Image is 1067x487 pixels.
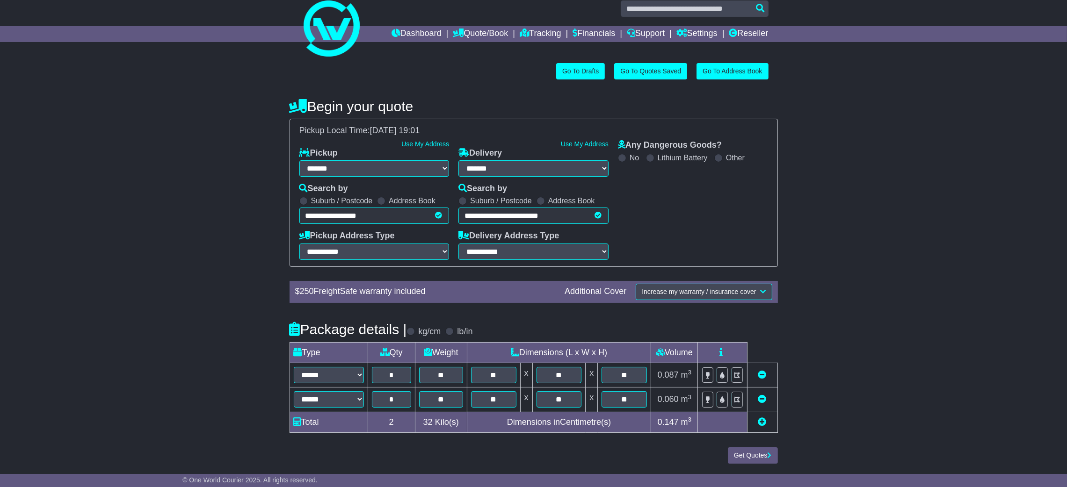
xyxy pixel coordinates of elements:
[726,153,745,162] label: Other
[728,447,778,464] button: Get Quotes
[556,63,605,79] a: Go To Drafts
[290,322,407,337] h4: Package details |
[368,342,415,363] td: Qty
[520,26,561,42] a: Tracking
[697,63,768,79] a: Go To Address Book
[370,126,420,135] span: [DATE] 19:01
[688,369,692,376] sup: 3
[758,370,767,380] a: Remove this item
[586,363,598,387] td: x
[290,99,778,114] h4: Begin your quote
[658,370,679,380] span: 0.087
[290,342,368,363] td: Type
[586,387,598,412] td: x
[295,126,773,136] div: Pickup Local Time:
[458,231,559,241] label: Delivery Address Type
[642,288,756,295] span: Increase my warranty / insurance cover
[560,286,631,297] div: Additional Cover
[311,196,373,205] label: Suburb / Postcode
[300,286,314,296] span: 250
[470,196,532,205] label: Suburb / Postcode
[658,417,679,427] span: 0.147
[561,140,609,148] a: Use My Address
[681,370,692,380] span: m
[681,417,692,427] span: m
[418,327,441,337] label: kg/cm
[729,26,768,42] a: Reseller
[658,153,708,162] label: Lithium Battery
[299,184,348,194] label: Search by
[392,26,442,42] a: Dashboard
[423,417,433,427] span: 32
[299,148,338,158] label: Pickup
[618,140,722,150] label: Any Dangerous Goods?
[658,394,679,404] span: 0.060
[457,327,472,337] label: lb/in
[627,26,665,42] a: Support
[415,342,467,363] td: Weight
[548,196,595,205] label: Address Book
[299,231,395,241] label: Pickup Address Type
[458,148,502,158] label: Delivery
[467,412,651,432] td: Dimensions in Centimetre(s)
[415,412,467,432] td: Kilo(s)
[401,140,449,148] a: Use My Address
[758,417,767,427] a: Add new item
[630,153,639,162] label: No
[651,342,698,363] td: Volume
[676,26,718,42] a: Settings
[688,394,692,401] sup: 3
[290,412,368,432] td: Total
[636,284,772,300] button: Increase my warranty / insurance cover
[688,416,692,423] sup: 3
[182,476,318,484] span: © One World Courier 2025. All rights reserved.
[758,394,767,404] a: Remove this item
[614,63,687,79] a: Go To Quotes Saved
[458,184,507,194] label: Search by
[681,394,692,404] span: m
[453,26,508,42] a: Quote/Book
[368,412,415,432] td: 2
[467,342,651,363] td: Dimensions (L x W x H)
[573,26,615,42] a: Financials
[290,286,560,297] div: $ FreightSafe warranty included
[520,387,532,412] td: x
[520,363,532,387] td: x
[389,196,436,205] label: Address Book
